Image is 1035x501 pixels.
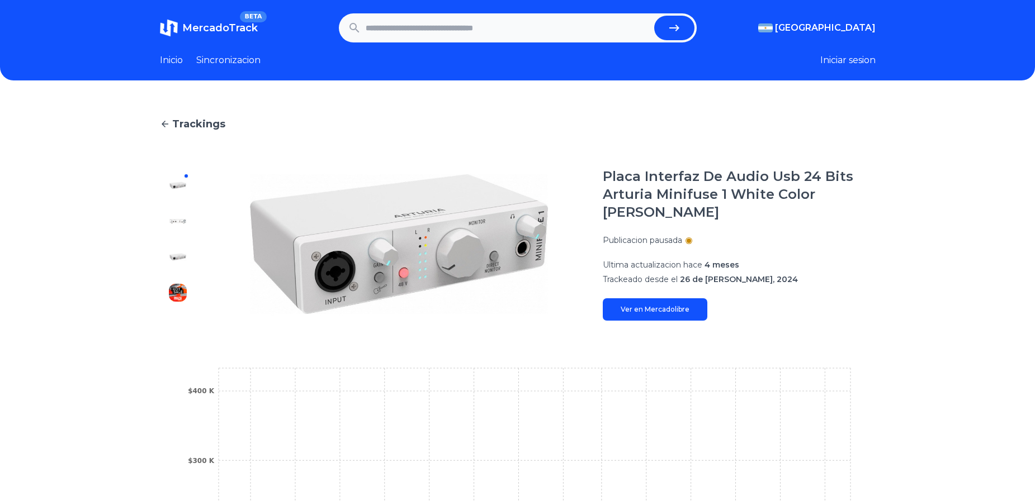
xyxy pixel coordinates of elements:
[603,260,702,270] span: Ultima actualizacion hace
[160,19,258,37] a: MercadoTrackBETA
[169,176,187,194] img: Placa Interfaz De Audio Usb 24 Bits Arturia Minifuse 1 White Color Blanco
[705,260,739,270] span: 4 meses
[775,21,876,35] span: [GEOGRAPHIC_DATA]
[758,21,876,35] button: [GEOGRAPHIC_DATA]
[160,116,876,132] a: Trackings
[680,274,798,284] span: 26 de [PERSON_NAME], 2024
[172,116,225,132] span: Trackings
[160,54,183,67] a: Inicio
[196,54,261,67] a: Sincronizacion
[603,235,682,246] p: Publicacion pausada
[169,248,187,266] img: Placa Interfaz De Audio Usb 24 Bits Arturia Minifuse 1 White Color Blanco
[169,284,187,302] img: Placa Interfaz De Audio Usb 24 Bits Arturia Minifuse 1 White Color Blanco
[188,387,215,395] tspan: $400 K
[240,11,266,22] span: BETA
[820,54,876,67] button: Iniciar sesion
[758,23,773,32] img: Argentina
[603,274,678,284] span: Trackeado desde el
[603,168,876,221] h1: Placa Interfaz De Audio Usb 24 Bits Arturia Minifuse 1 White Color [PERSON_NAME]
[182,22,258,34] span: MercadoTrack
[218,168,580,321] img: Placa Interfaz De Audio Usb 24 Bits Arturia Minifuse 1 White Color Blanco
[160,19,178,37] img: MercadoTrack
[169,212,187,230] img: Placa Interfaz De Audio Usb 24 Bits Arturia Minifuse 1 White Color Blanco
[603,298,707,321] a: Ver en Mercadolibre
[188,457,215,465] tspan: $300 K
